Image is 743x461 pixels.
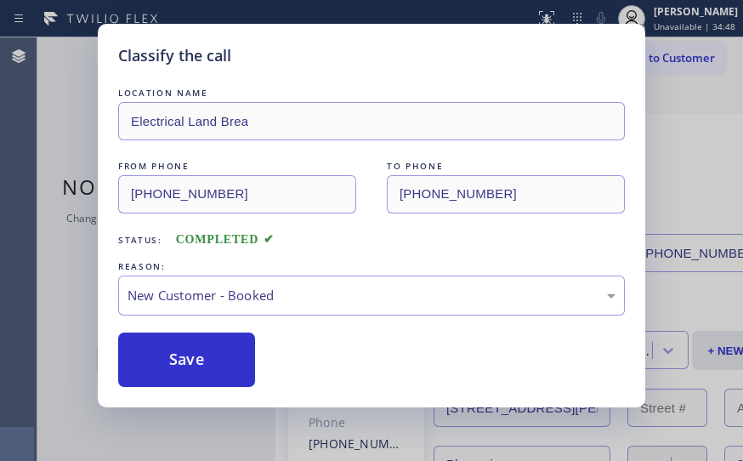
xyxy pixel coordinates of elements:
[118,234,162,246] span: Status:
[118,84,625,102] div: LOCATION NAME
[118,175,356,213] input: From phone
[118,258,625,276] div: REASON:
[118,333,255,387] button: Save
[118,44,231,67] h5: Classify the call
[118,157,356,175] div: FROM PHONE
[176,233,275,246] span: COMPLETED
[387,157,625,175] div: TO PHONE
[128,286,615,305] div: New Customer - Booked
[387,175,625,213] input: To phone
